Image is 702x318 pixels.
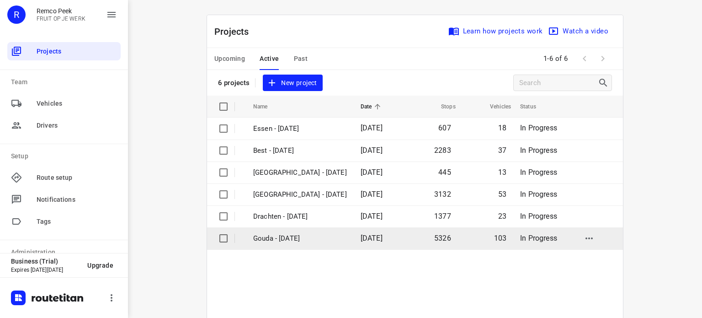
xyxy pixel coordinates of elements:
p: Best - [DATE] [253,146,347,156]
p: Expires [DATE][DATE] [11,267,80,273]
p: [GEOGRAPHIC_DATA] - [DATE] [253,167,347,178]
span: 18 [498,124,506,132]
p: Team [11,77,121,87]
p: Gouda - [DATE] [253,233,347,244]
span: Tags [37,217,117,226]
p: Setup [11,151,121,161]
span: Past [294,53,308,65]
span: Vehicles [478,101,511,112]
span: 103 [494,234,507,243]
div: Drivers [7,116,121,135]
span: In Progress [520,212,557,221]
p: Business (Trial) [11,258,80,265]
span: [DATE] [361,234,383,243]
span: 13 [498,168,506,177]
span: 2283 [434,146,451,155]
span: In Progress [520,146,557,155]
p: FRUIT OP JE WERK [37,16,85,22]
div: Projects [7,42,121,60]
span: 5326 [434,234,451,243]
span: Date [361,101,384,112]
span: 1-6 of 6 [540,49,572,69]
span: Stops [429,101,456,112]
input: Search projects [519,76,598,90]
span: Name [253,101,280,112]
span: 37 [498,146,506,155]
p: Administration [11,248,121,257]
span: 53 [498,190,506,199]
span: Route setup [37,173,117,183]
span: 23 [498,212,506,221]
button: Upgrade [80,257,121,274]
span: Active [260,53,279,65]
div: Search [598,77,612,88]
span: 3132 [434,190,451,199]
span: [DATE] [361,212,383,221]
span: [DATE] [361,168,383,177]
span: Upcoming [214,53,245,65]
p: Drachten - [DATE] [253,211,347,222]
div: Route setup [7,168,121,187]
div: R [7,5,26,24]
span: New project [268,77,317,89]
p: Remco Peek [37,7,85,15]
p: 6 projects [218,79,250,87]
p: Projects [214,25,256,38]
div: Tags [7,212,121,231]
span: In Progress [520,124,557,132]
div: Vehicles [7,94,121,113]
span: Upgrade [87,262,113,269]
span: 607 [438,124,451,132]
button: New project [263,75,322,92]
span: In Progress [520,190,557,199]
span: 1377 [434,212,451,221]
div: Notifications [7,190,121,209]
span: In Progress [520,234,557,243]
span: Drivers [37,121,117,130]
span: [DATE] [361,124,383,132]
span: Next Page [594,49,612,68]
p: [GEOGRAPHIC_DATA] - [DATE] [253,189,347,200]
span: [DATE] [361,146,383,155]
span: 445 [438,168,451,177]
span: [DATE] [361,190,383,199]
span: Notifications [37,195,117,205]
span: Vehicles [37,99,117,108]
span: Projects [37,47,117,56]
span: In Progress [520,168,557,177]
span: Status [520,101,548,112]
p: Essen - [DATE] [253,124,347,134]
span: Previous Page [575,49,594,68]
